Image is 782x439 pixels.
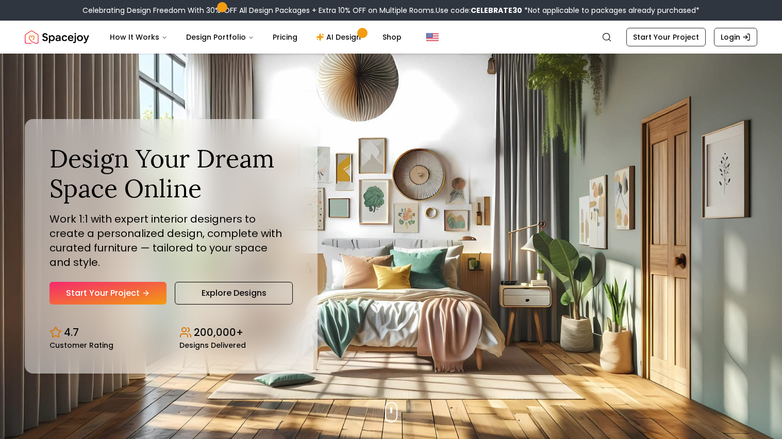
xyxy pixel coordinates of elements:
small: Customer Rating [49,342,113,349]
a: Shop [374,27,410,47]
a: Start Your Project [626,28,706,46]
img: Spacejoy Logo [25,27,89,47]
a: Spacejoy [25,27,89,47]
small: Designs Delivered [179,342,246,349]
span: *Not applicable to packages already purchased* [522,5,700,15]
button: Design Portfolio [178,27,262,47]
nav: Global [25,21,757,54]
button: How It Works [102,27,176,47]
a: Pricing [264,27,306,47]
a: Start Your Project [49,282,167,305]
div: Design stats [49,317,293,349]
a: Login [714,28,757,46]
b: CELEBRATE30 [471,5,522,15]
img: United States [426,31,439,43]
span: Use code: [436,5,522,15]
p: 4.7 [64,325,79,340]
p: Work 1:1 with expert interior designers to create a personalized design, complete with curated fu... [49,212,293,269]
nav: Main [102,27,410,47]
a: AI Design [308,27,372,47]
p: 200,000+ [194,325,243,340]
h1: Design Your Dream Space Online [49,144,293,203]
div: Celebrating Design Freedom With 30% OFF All Design Packages + Extra 10% OFF on Multiple Rooms. [82,5,700,15]
a: Explore Designs [175,282,293,305]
